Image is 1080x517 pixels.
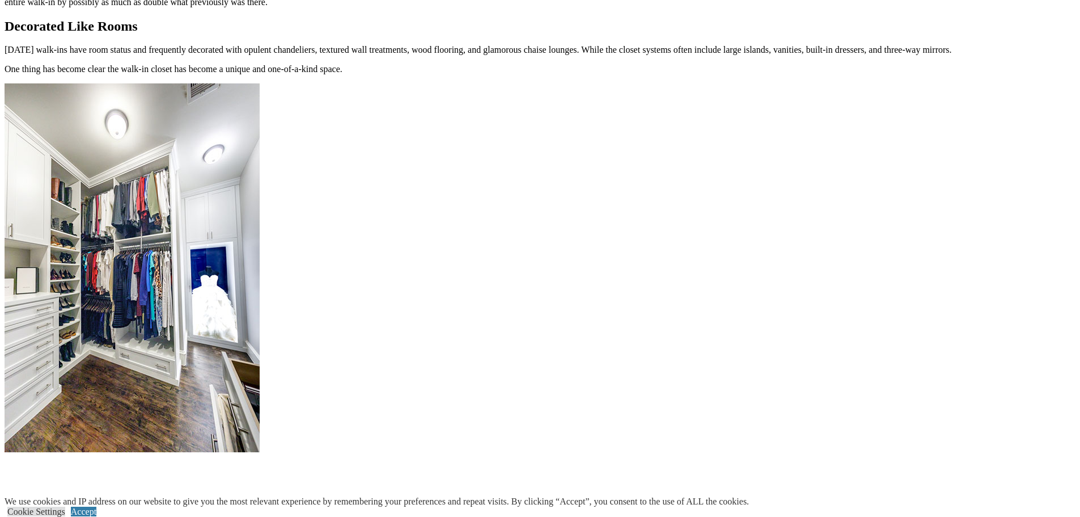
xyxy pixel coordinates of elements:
a: Cookie Settings [7,507,65,516]
div: We use cookies and IP address on our website to give you the most relevant experience by remember... [5,497,749,507]
p: One thing has become clear the walk-in closet has become a unique and one-of-a-kind space. [5,64,1075,74]
h2: Decorated Like Rooms [5,19,1075,34]
a: Accept [71,507,96,516]
img: white walk-in showcases wedding gown [5,83,260,452]
p: [DATE] walk-ins have room status and frequently decorated with opulent chandeliers, textured wall... [5,45,1075,55]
